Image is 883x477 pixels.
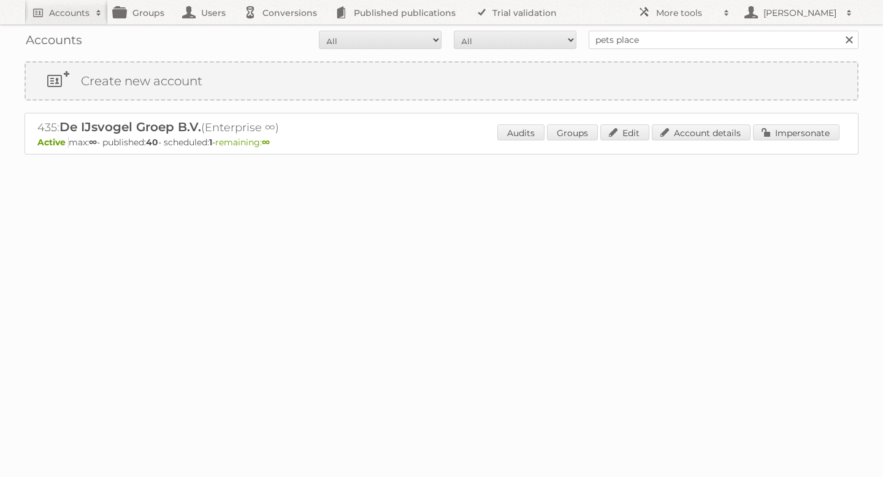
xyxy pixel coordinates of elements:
h2: More tools [656,7,717,19]
a: Audits [497,124,545,140]
h2: Accounts [49,7,90,19]
strong: ∞ [89,137,97,148]
span: remaining: [215,137,270,148]
p: max: - published: - scheduled: - [37,137,846,148]
strong: 40 [146,137,158,148]
a: Create new account [26,63,857,99]
span: De IJsvogel Groep B.V. [59,120,201,134]
a: Account details [652,124,751,140]
h2: 435: (Enterprise ∞) [37,120,467,135]
h2: [PERSON_NAME] [760,7,840,19]
strong: ∞ [262,137,270,148]
a: Groups [547,124,598,140]
a: Impersonate [753,124,839,140]
span: Active [37,137,69,148]
strong: 1 [209,137,212,148]
a: Edit [600,124,649,140]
